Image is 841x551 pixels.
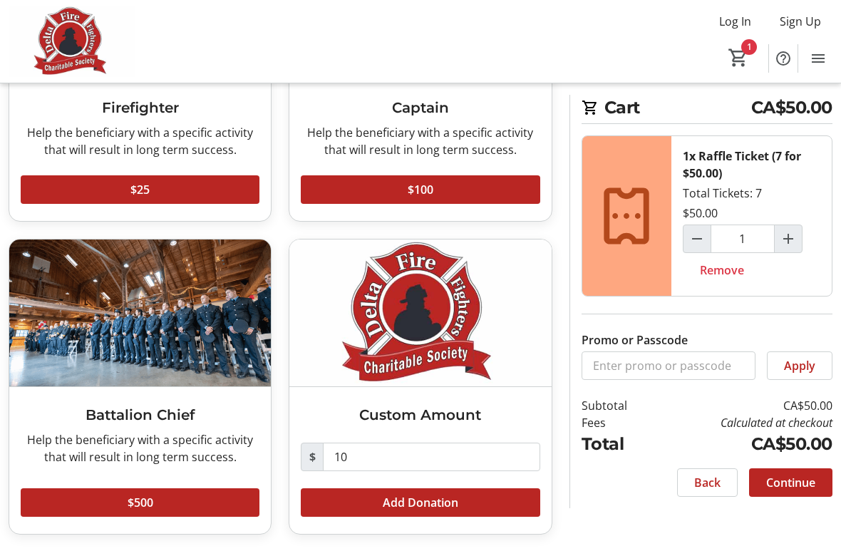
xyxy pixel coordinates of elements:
[408,181,433,198] span: $100
[767,351,832,380] button: Apply
[301,404,540,426] h3: Custom Amount
[582,331,688,349] label: Promo or Passcode
[21,175,259,204] button: $25
[130,181,150,198] span: $25
[289,240,551,387] img: Custom Amount
[677,468,738,497] button: Back
[301,124,540,158] div: Help the beneficiary with a specific activity that will result in long term success.
[128,494,153,511] span: $500
[683,256,761,284] button: Remove
[694,474,721,491] span: Back
[749,468,832,497] button: Continue
[671,136,832,296] div: Total Tickets: 7
[301,97,540,118] h3: Captain
[21,97,259,118] h3: Firefighter
[780,13,821,30] span: Sign Up
[775,225,802,252] button: Increment by one
[751,95,832,120] span: CA$50.00
[301,443,324,471] span: $
[582,351,755,380] input: Enter promo or passcode
[21,488,259,517] button: $500
[582,95,832,124] h2: Cart
[582,414,654,431] td: Fees
[21,431,259,465] div: Help the beneficiary with a specific activity that will result in long term success.
[683,225,711,252] button: Decrement by one
[582,431,654,457] td: Total
[769,44,798,73] button: Help
[383,494,458,511] span: Add Donation
[719,13,751,30] span: Log In
[654,431,832,457] td: CA$50.00
[21,124,259,158] div: Help the beneficiary with a specific activity that will result in long term success.
[21,404,259,426] h3: Battalion Chief
[582,397,654,414] td: Subtotal
[654,414,832,431] td: Calculated at checkout
[9,240,271,387] img: Battalion Chief
[700,262,744,279] span: Remove
[301,175,540,204] button: $100
[766,474,815,491] span: Continue
[708,10,763,33] button: Log In
[683,205,718,222] div: $50.00
[301,488,540,517] button: Add Donation
[711,225,775,253] input: Raffle Ticket (7 for $50.00) Quantity
[804,44,832,73] button: Menu
[768,10,832,33] button: Sign Up
[683,148,820,182] div: 1x Raffle Ticket (7 for $50.00)
[654,397,832,414] td: CA$50.00
[726,45,751,71] button: Cart
[784,357,815,374] span: Apply
[323,443,540,471] input: Donation Amount
[9,6,135,77] img: Delta Firefighters Charitable Society's Logo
